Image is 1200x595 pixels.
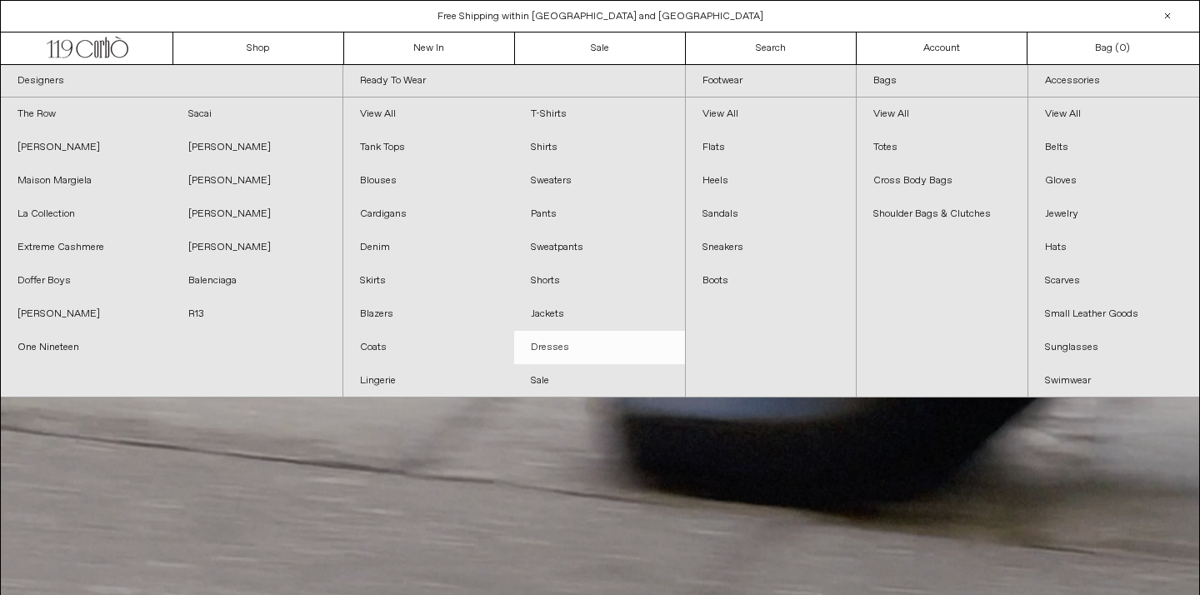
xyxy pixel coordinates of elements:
[1028,131,1199,164] a: Belts
[1,197,172,231] a: La Collection
[514,97,685,131] a: T-Shirts
[1,97,172,131] a: The Row
[1028,197,1199,231] a: Jewelry
[343,364,514,397] a: Lingerie
[686,197,857,231] a: Sandals
[1,164,172,197] a: Maison Margiela
[514,164,685,197] a: Sweaters
[686,131,857,164] a: Flats
[172,264,342,297] a: Balenciaga
[1028,331,1199,364] a: Sunglasses
[344,32,515,64] a: New In
[1,65,342,97] a: Designers
[172,131,342,164] a: [PERSON_NAME]
[343,297,514,331] a: Blazers
[1028,164,1199,197] a: Gloves
[515,32,686,64] a: Sale
[173,32,344,64] a: Shop
[343,131,514,164] a: Tank Tops
[514,364,685,397] a: Sale
[1028,231,1199,264] a: Hats
[172,197,342,231] a: [PERSON_NAME]
[172,164,342,197] a: [PERSON_NAME]
[437,10,763,23] a: Free Shipping within [GEOGRAPHIC_DATA] and [GEOGRAPHIC_DATA]
[172,231,342,264] a: [PERSON_NAME]
[343,264,514,297] a: Skirts
[343,331,514,364] a: Coats
[343,65,685,97] a: Ready To Wear
[343,231,514,264] a: Denim
[686,231,857,264] a: Sneakers
[343,197,514,231] a: Cardigans
[1028,364,1199,397] a: Swimwear
[857,131,1027,164] a: Totes
[1027,32,1198,64] a: Bag ()
[857,164,1027,197] a: Cross Body Bags
[343,97,514,131] a: View All
[686,164,857,197] a: Heels
[514,297,685,331] a: Jackets
[857,32,1027,64] a: Account
[686,97,857,131] a: View All
[514,264,685,297] a: Shorts
[1028,65,1199,97] a: Accessories
[1119,42,1126,55] span: 0
[343,164,514,197] a: Blouses
[686,65,857,97] a: Footwear
[1,297,172,331] a: [PERSON_NAME]
[172,97,342,131] a: Sacai
[1,231,172,264] a: Extreme Cashmere
[514,231,685,264] a: Sweatpants
[857,197,1027,231] a: Shoulder Bags & Clutches
[1028,297,1199,331] a: Small Leather Goods
[857,65,1027,97] a: Bags
[686,264,857,297] a: Boots
[1,331,172,364] a: One Nineteen
[172,297,342,331] a: R13
[514,331,685,364] a: Dresses
[1028,97,1199,131] a: View All
[1119,41,1130,56] span: )
[857,97,1027,131] a: View All
[514,131,685,164] a: Shirts
[514,197,685,231] a: Pants
[686,32,857,64] a: Search
[1028,264,1199,297] a: Scarves
[1,264,172,297] a: Doffer Boys
[1,131,172,164] a: [PERSON_NAME]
